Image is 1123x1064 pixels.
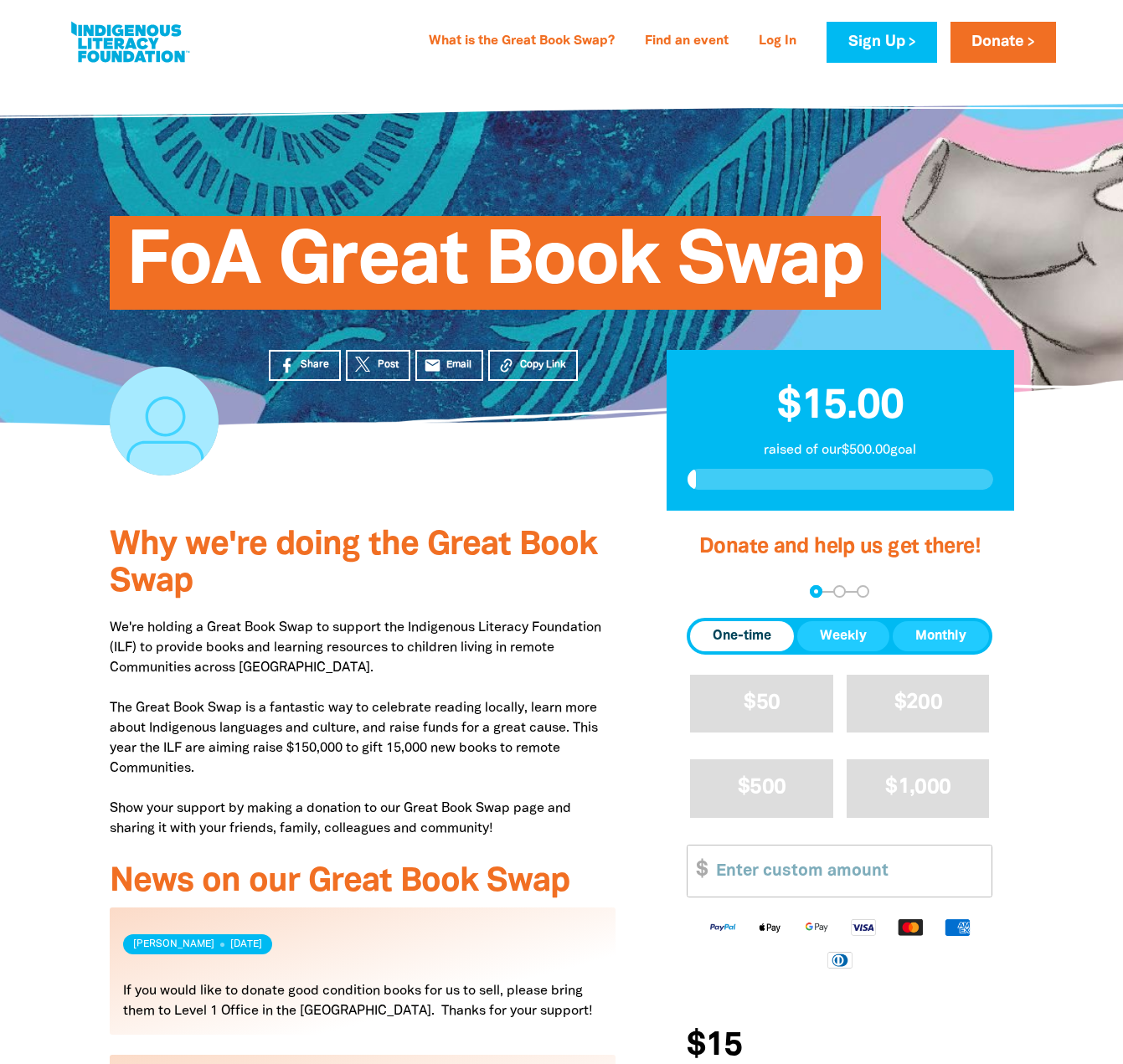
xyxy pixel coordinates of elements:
[857,585,869,598] button: Navigate to step 3 of 3 to enter your payment details
[915,626,966,646] span: Monthly
[840,918,887,937] img: Visa logo
[887,918,934,937] img: Mastercard logo
[816,950,863,969] img: Diners Club logo
[793,918,840,937] img: Google Pay logo
[699,918,746,937] img: Paypal logo
[894,693,942,712] span: $200
[704,846,992,897] input: Enter custom amount
[415,350,484,381] a: emailEmail
[847,675,990,732] button: $200
[688,846,708,897] span: $
[424,357,441,374] i: email
[110,864,616,901] h3: News on our Great Book Swap
[885,778,950,797] span: $1,000
[687,904,992,982] div: Available payment methods
[749,28,806,55] a: Log In
[346,350,410,381] a: Post
[520,357,566,373] span: Copy Link
[688,440,993,460] p: raised of our $500.00 goal
[110,618,616,839] p: We're holding a Great Book Swap to support the Indigenous Literacy Foundation (ILF) to provide bo...
[810,585,822,598] button: Navigate to step 1 of 3 to enter your donation amount
[488,350,578,381] button: Copy Link
[934,918,981,937] img: American Express logo
[847,759,990,817] button: $1,000
[738,778,786,797] span: $500
[827,22,936,63] a: Sign Up
[446,357,471,373] span: Email
[110,530,597,598] span: Why we're doing the Great Book Swap
[893,621,989,651] button: Monthly
[690,759,833,817] button: $500
[301,357,329,373] span: Share
[126,229,864,310] span: FoA Great Book Swap
[687,1030,742,1063] span: $15
[699,537,981,557] span: Donate and help us get there!
[746,918,793,937] img: Apple Pay logo
[419,28,625,55] a: What is the Great Book Swap?
[269,350,341,381] a: Share
[833,585,846,598] button: Navigate to step 2 of 3 to enter your details
[797,621,889,651] button: Weekly
[690,675,833,732] button: $50
[713,626,771,646] span: One-time
[687,618,992,655] div: Donation frequency
[820,626,867,646] span: Weekly
[690,621,794,651] button: One-time
[777,388,904,426] span: $15.00
[378,357,399,373] span: Post
[950,22,1056,63] a: Donate
[635,28,739,55] a: Find an event
[744,693,780,712] span: $50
